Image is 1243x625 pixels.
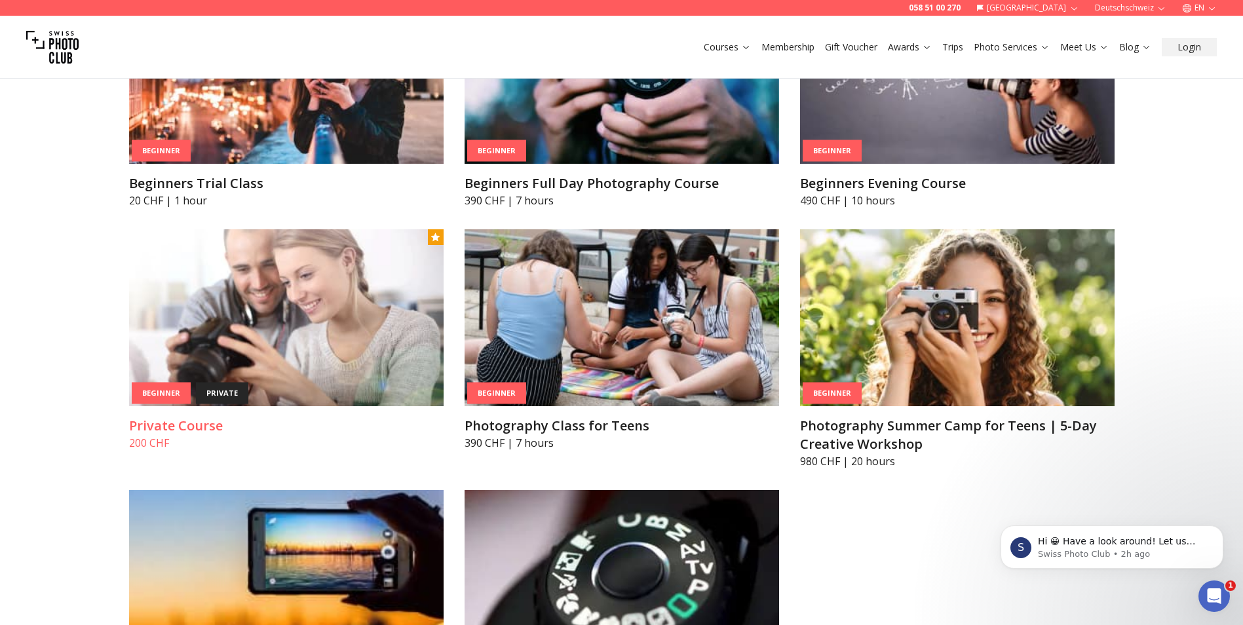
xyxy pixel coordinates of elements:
h3: Beginners Full Day Photography Course [465,174,779,193]
a: 058 51 00 270 [909,3,961,13]
span: 1 [1225,580,1236,591]
button: Courses [698,38,756,56]
p: 390 CHF | 7 hours [465,435,779,451]
img: Private Course [129,229,444,406]
button: Trips [937,38,968,56]
img: Photography Summer Camp for Teens | 5-Day Creative Workshop [800,229,1115,406]
a: Photo Services [974,41,1050,54]
div: Beginner [467,383,526,404]
a: Photography Class for TeensBeginnerPhotography Class for Teens390 CHF | 7 hours [465,229,779,451]
div: Beginner [803,140,862,162]
h3: Photography Class for Teens [465,417,779,435]
button: Login [1162,38,1217,56]
iframe: Intercom live chat [1198,580,1230,612]
h3: Private Course [129,417,444,435]
a: Blog [1119,41,1151,54]
button: Photo Services [968,38,1055,56]
img: Photography Class for Teens [465,229,779,406]
div: Beginner [132,383,191,404]
a: Photography Summer Camp for Teens | 5-Day Creative WorkshopBeginnerPhotography Summer Camp for Te... [800,229,1115,469]
p: 390 CHF | 7 hours [465,193,779,208]
iframe: Intercom notifications message [981,498,1243,590]
a: Courses [704,41,751,54]
div: private [196,383,248,404]
p: 980 CHF | 20 hours [800,453,1115,469]
div: Beginner [467,140,526,162]
p: 490 CHF | 10 hours [800,193,1115,208]
h3: Beginners Evening Course [800,174,1115,193]
button: Awards [883,38,937,56]
p: 20 CHF | 1 hour [129,193,444,208]
div: Beginner [132,140,191,162]
p: 200 CHF [129,435,444,451]
a: Gift Voucher [825,41,877,54]
h3: Photography Summer Camp for Teens | 5-Day Creative Workshop [800,417,1115,453]
a: Membership [761,41,814,54]
a: Awards [888,41,932,54]
a: Trips [942,41,963,54]
h3: Beginners Trial Class [129,174,444,193]
a: Meet Us [1060,41,1109,54]
button: Membership [756,38,820,56]
button: Meet Us [1055,38,1114,56]
button: Gift Voucher [820,38,883,56]
button: Blog [1114,38,1157,56]
div: Beginner [803,383,862,404]
a: Private CourseBeginnerprivatePrivate Course200 CHF [129,229,444,451]
img: Swiss photo club [26,21,79,73]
